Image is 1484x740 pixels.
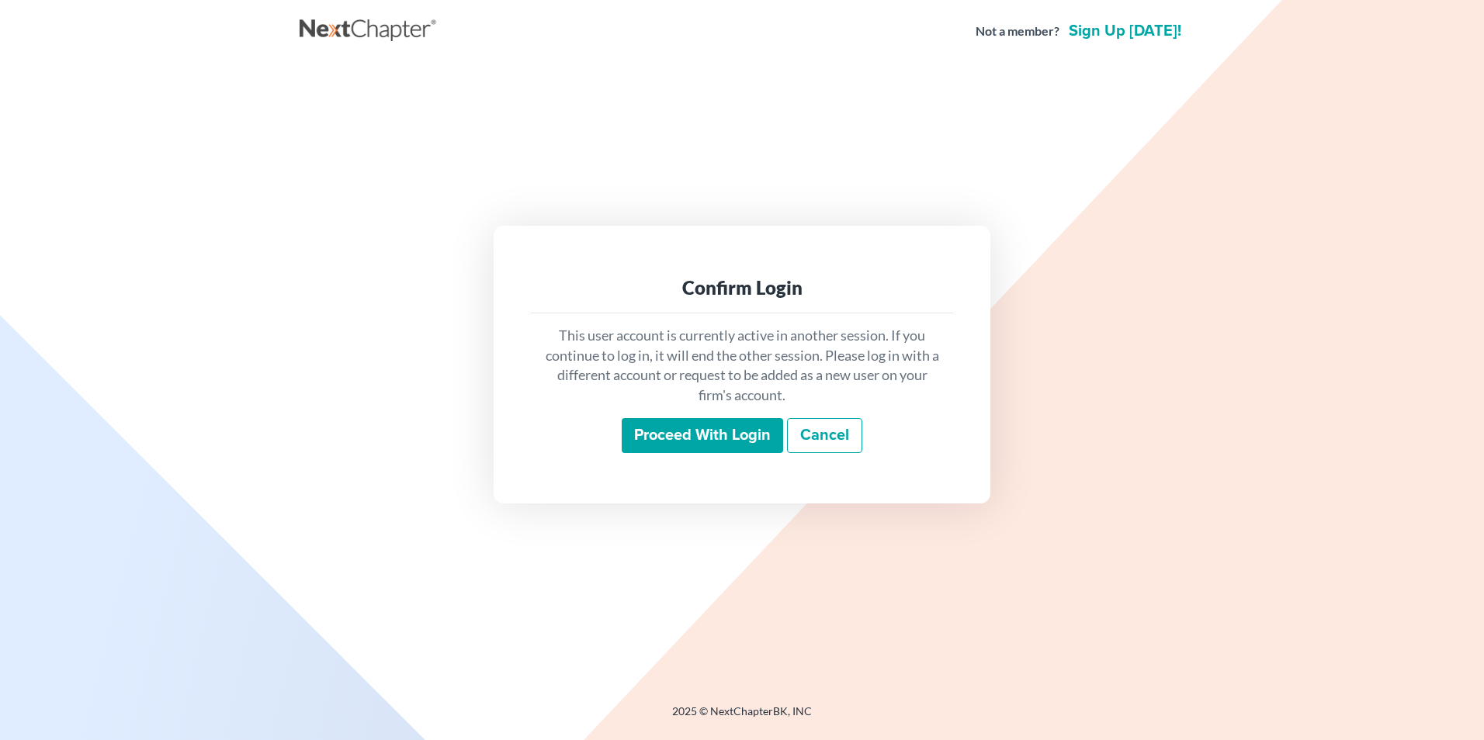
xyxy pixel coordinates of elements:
div: Confirm Login [543,275,941,300]
p: This user account is currently active in another session. If you continue to log in, it will end ... [543,326,941,406]
input: Proceed with login [622,418,783,454]
div: 2025 © NextChapterBK, INC [300,704,1184,731]
strong: Not a member? [976,22,1059,40]
a: Sign up [DATE]! [1066,23,1184,39]
a: Cancel [787,418,862,454]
